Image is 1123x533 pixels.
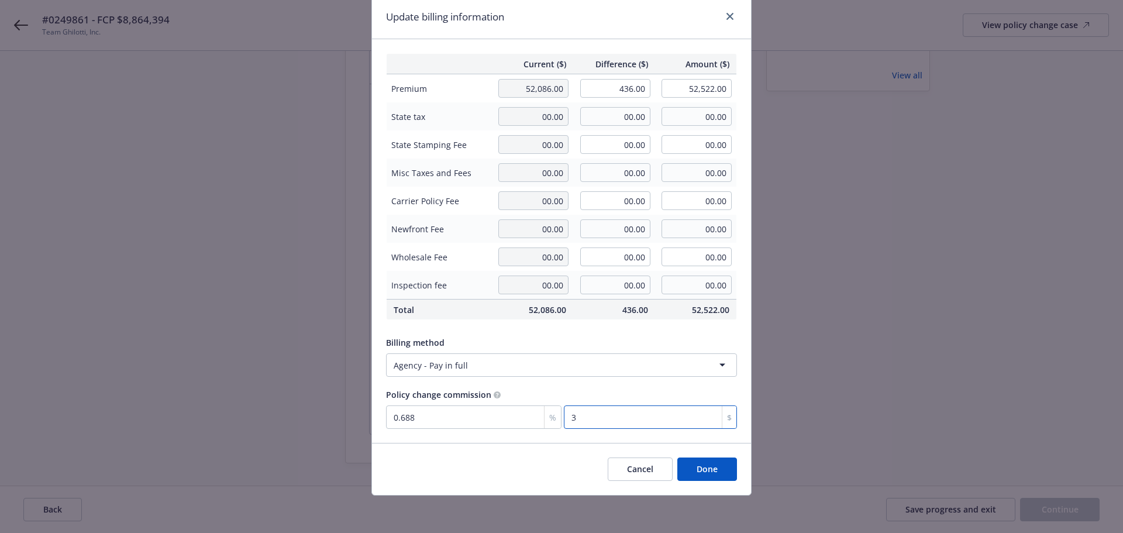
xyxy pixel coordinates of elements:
span: Amount ($) [662,58,730,70]
span: Premium [391,82,487,95]
span: Difference ($) [580,58,648,70]
span: 436.00 [580,304,648,316]
h1: Update billing information [386,9,504,25]
span: Billing method [386,337,445,348]
span: Policy change commission [386,389,491,400]
span: $ [727,411,732,424]
span: % [549,411,556,424]
span: 52,522.00 [662,304,730,316]
span: 52,086.00 [498,304,566,316]
button: Done [677,458,737,481]
span: State Stamping Fee [391,139,487,151]
span: Inspection fee [391,279,487,291]
span: Misc Taxes and Fees [391,167,487,179]
a: close [723,9,737,23]
span: Wholesale Fee [391,251,487,263]
span: Newfront Fee [391,223,487,235]
span: Carrier Policy Fee [391,195,487,207]
span: State tax [391,111,487,123]
span: Current ($) [498,58,566,70]
button: Cancel [608,458,673,481]
span: Total [394,304,484,316]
